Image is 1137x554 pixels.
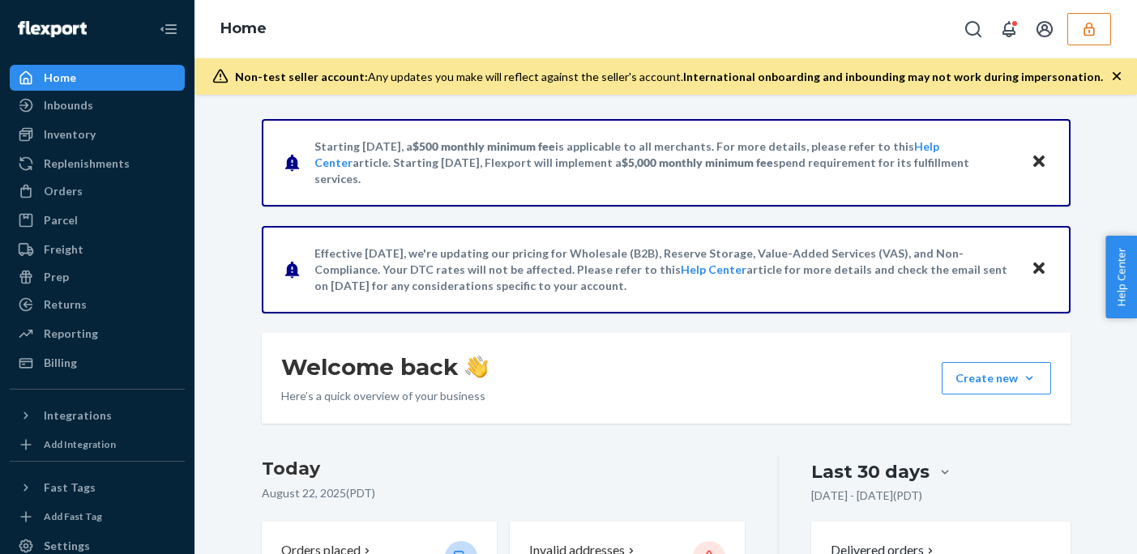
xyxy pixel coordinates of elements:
[44,355,77,371] div: Billing
[10,207,185,233] a: Parcel
[10,321,185,347] a: Reporting
[412,139,555,153] span: $500 monthly minimum fee
[10,403,185,428] button: Integrations
[993,13,1025,45] button: Open notifications
[262,456,746,482] h3: Today
[10,507,185,526] a: Add Fast Tag
[44,241,83,258] div: Freight
[314,245,1015,294] p: Effective [DATE], we're updating our pricing for Wholesale (B2B), Reserve Storage, Value-Added Se...
[811,488,922,504] p: [DATE] - [DATE] ( PDT )
[1028,258,1049,281] button: Close
[1028,13,1061,45] button: Open account menu
[314,138,1015,187] p: Starting [DATE], a is applicable to all merchants. For more details, please refer to this article...
[44,509,102,523] div: Add Fast Tag
[44,156,130,172] div: Replenishments
[1028,151,1049,174] button: Close
[152,13,185,45] button: Close Navigation
[44,326,98,342] div: Reporting
[622,156,773,169] span: $5,000 monthly minimum fee
[44,407,112,424] div: Integrations
[10,237,185,262] a: Freight
[18,21,87,37] img: Flexport logo
[235,70,368,83] span: Non-test seller account:
[44,126,96,143] div: Inventory
[44,269,69,285] div: Prep
[465,356,488,378] img: hand-wave emoji
[44,183,83,199] div: Orders
[1032,505,1121,546] iframe: Opens a widget where you can chat to one of our agents
[10,475,185,501] button: Fast Tags
[957,13,990,45] button: Open Search Box
[44,538,90,554] div: Settings
[10,65,185,91] a: Home
[44,97,93,113] div: Inbounds
[10,350,185,376] a: Billing
[44,70,76,86] div: Home
[207,6,280,53] ol: breadcrumbs
[10,151,185,177] a: Replenishments
[10,92,185,118] a: Inbounds
[220,19,267,37] a: Home
[811,459,930,484] div: Last 30 days
[235,69,1103,85] div: Any updates you make will reflect against the seller's account.
[681,262,746,276] a: Help Center
[1105,236,1137,318] button: Help Center
[683,70,1103,83] span: International onboarding and inbounding may not work during impersonation.
[10,121,185,147] a: Inventory
[44,479,96,496] div: Fast Tags
[942,362,1051,394] button: Create new
[281,388,488,404] p: Here’s a quick overview of your business
[10,435,185,454] a: Add Integration
[44,296,87,313] div: Returns
[10,264,185,290] a: Prep
[10,178,185,204] a: Orders
[44,437,116,451] div: Add Integration
[262,485,746,501] p: August 22, 2025 ( PDT )
[44,212,78,228] div: Parcel
[281,352,488,381] h1: Welcome back
[10,292,185,317] a: Returns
